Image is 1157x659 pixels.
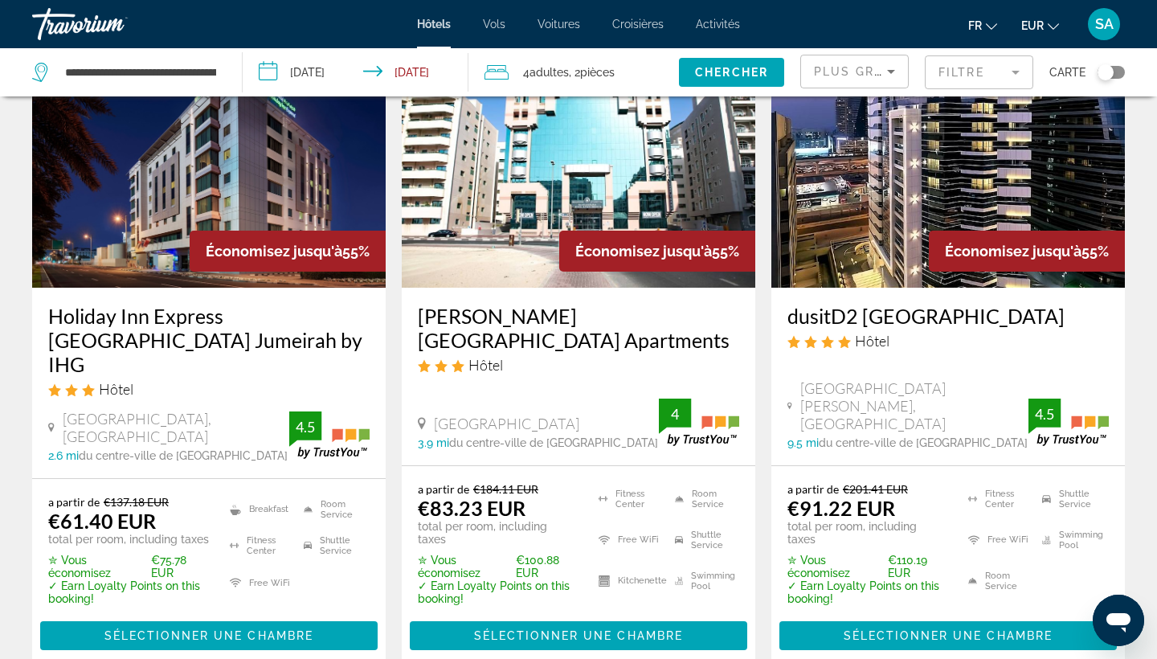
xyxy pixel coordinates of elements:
[474,629,683,642] span: Sélectionner une chambre
[483,18,505,31] a: Vols
[559,231,755,272] div: 55%
[925,55,1033,90] button: Filter
[63,410,289,445] span: [GEOGRAPHIC_DATA], [GEOGRAPHIC_DATA]
[190,231,386,272] div: 55%
[960,523,1035,556] li: Free WiFi
[968,19,982,32] span: fr
[104,629,313,642] span: Sélectionner une chambre
[449,436,658,449] span: du centre-ville de [GEOGRAPHIC_DATA]
[787,482,839,496] span: a partir de
[418,520,578,546] p: total per room, including taxes
[418,554,578,579] p: €100.88 EUR
[523,61,569,84] span: 4
[48,554,210,579] p: €75.78 EUR
[787,332,1109,350] div: 4 star Hotel
[40,621,378,650] button: Sélectionner une chambre
[960,564,1035,597] li: Room Service
[418,356,739,374] div: 3 star Hotel
[104,495,169,509] del: €137.18 EUR
[591,482,667,515] li: Fitness Center
[667,523,739,556] li: Shuttle Service
[659,399,739,446] img: trustyou-badge.svg
[48,304,370,376] a: Holiday Inn Express [GEOGRAPHIC_DATA] Jumeirah by IHG
[787,496,895,520] ins: €91.22 EUR
[48,554,147,579] span: ✮ Vous économisez
[814,65,1006,78] span: Plus grandes économies
[787,579,948,605] p: ✓ Earn Loyalty Points on this booking!
[1083,7,1125,41] button: User Menu
[222,532,296,561] li: Fitness Center
[1028,404,1061,424] div: 4.5
[929,231,1125,272] div: 55%
[40,624,378,642] a: Sélectionner une chambre
[771,31,1125,288] img: Hotel image
[575,243,712,260] span: Économisez jusqu'à
[418,304,739,352] a: [PERSON_NAME][GEOGRAPHIC_DATA] Apartments
[206,243,342,260] span: Économisez jusqu'à
[473,482,538,496] del: €184.11 EUR
[779,624,1117,642] a: Sélectionner une chambre
[410,621,747,650] button: Sélectionner une chambre
[569,61,615,84] span: , 2
[296,495,370,524] li: Room Service
[48,449,79,462] span: 2.6 mi
[418,554,512,579] span: ✮ Vous économisez
[48,495,100,509] span: a partir de
[418,579,578,605] p: ✓ Earn Loyalty Points on this booking!
[48,509,156,533] ins: €61.40 EUR
[1095,16,1114,32] span: SA
[1028,399,1109,446] img: trustyou-badge.svg
[800,379,1028,432] span: [GEOGRAPHIC_DATA][PERSON_NAME], [GEOGRAPHIC_DATA]
[1049,61,1085,84] span: Carte
[48,579,210,605] p: ✓ Earn Loyalty Points on this booking!
[289,417,321,436] div: 4.5
[418,436,449,449] span: 3.9 mi
[580,66,615,79] span: pièces
[855,332,889,350] span: Hôtel
[529,66,569,79] span: Adultes
[434,415,579,432] span: [GEOGRAPHIC_DATA]
[591,564,667,597] li: Kitchenette
[417,18,451,31] a: Hôtels
[296,532,370,561] li: Shuttle Service
[787,436,819,449] span: 9.5 mi
[843,482,908,496] del: €201.41 EUR
[32,31,386,288] img: Hotel image
[814,62,895,81] mat-select: Sort by
[696,18,740,31] span: Activités
[1034,482,1109,515] li: Shuttle Service
[591,523,667,556] li: Free WiFi
[48,380,370,398] div: 3 star Hotel
[468,356,503,374] span: Hôtel
[960,482,1035,515] li: Fitness Center
[1021,14,1059,37] button: Change currency
[612,18,664,31] a: Croisières
[787,554,948,579] p: €110.19 EUR
[402,31,755,288] img: Hotel image
[667,564,739,597] li: Swimming Pool
[79,449,288,462] span: du centre-ville de [GEOGRAPHIC_DATA]
[787,520,948,546] p: total per room, including taxes
[819,436,1028,449] span: du centre-ville de [GEOGRAPHIC_DATA]
[787,304,1109,328] a: dusitD2 [GEOGRAPHIC_DATA]
[1034,523,1109,556] li: Swimming Pool
[787,554,884,579] span: ✮ Vous économisez
[667,482,739,515] li: Room Service
[289,411,370,459] img: trustyou-badge.svg
[844,629,1053,642] span: Sélectionner une chambre
[679,58,784,87] button: Chercher
[1085,65,1125,80] button: Toggle map
[32,3,193,45] a: Travorium
[222,568,296,597] li: Free WiFi
[418,496,525,520] ins: €83.23 EUR
[538,18,580,31] span: Voitures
